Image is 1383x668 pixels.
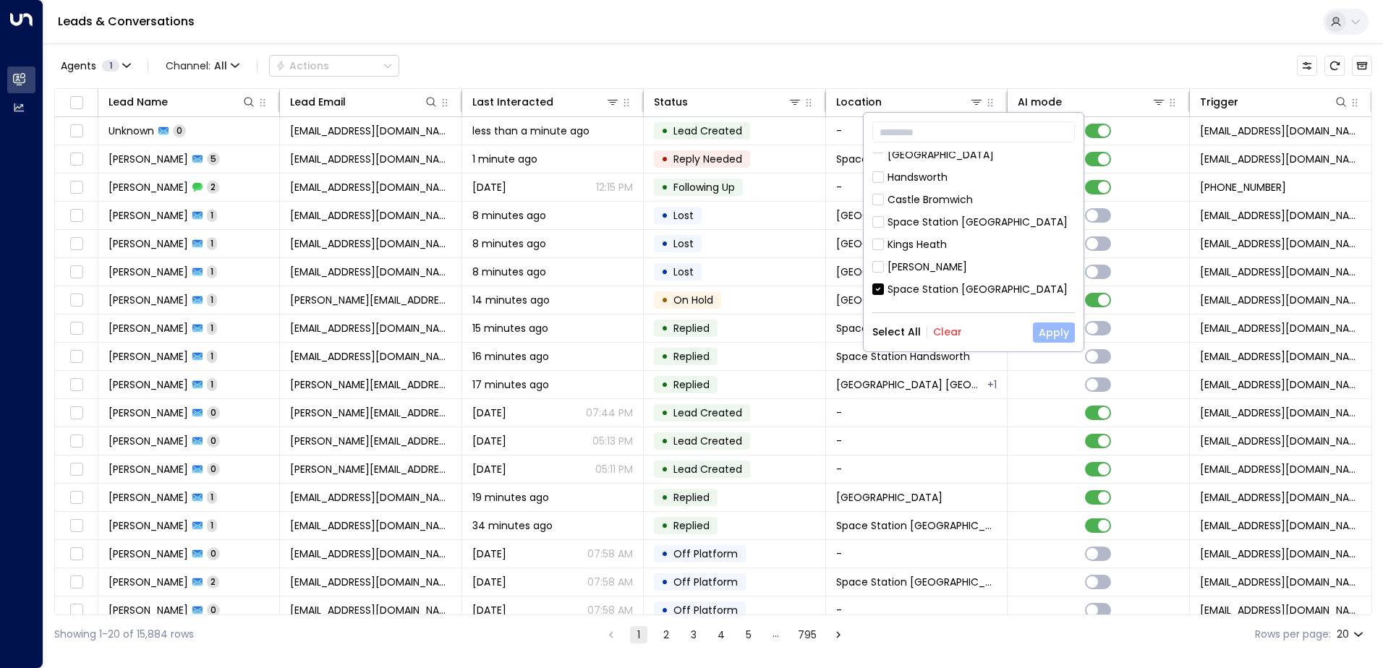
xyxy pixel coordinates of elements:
div: • [661,401,668,425]
nav: pagination navigation [602,625,848,643]
span: laszlo.zsedely@gmail.com [290,490,451,505]
div: Actions [276,59,329,72]
p: 07:58 AM [587,575,633,589]
div: • [661,429,668,453]
p: 07:44 PM [586,406,633,420]
div: • [661,541,668,566]
span: 16 minutes ago [472,349,549,364]
p: 05:11 PM [595,462,633,476]
p: 07:58 AM [587,547,633,561]
span: tracyparker03@icloud.com [290,603,451,617]
span: Noelle Aguilar [108,236,188,251]
span: Space Station Handsworth [836,349,970,364]
div: … [767,626,785,643]
span: leads@space-station.co.uk [1200,293,1361,307]
span: tracyparker03@icloud.com [290,575,451,589]
span: Toggle select row [67,150,85,168]
div: Status [654,93,688,111]
div: Lead Email [290,93,438,111]
td: - [826,174,1008,201]
label: Rows per page: [1255,627,1331,642]
div: • [661,598,668,622]
span: +447910789672 [1200,180,1286,194]
span: deana.fealy@hotmail.com [290,434,451,448]
span: leads@space-station.co.uk [1200,603,1361,617]
div: Trigger [1200,93,1238,111]
div: Lead Email [290,93,346,111]
div: • [661,231,668,256]
td: - [826,399,1008,427]
span: leads@space-station.co.uk [1200,490,1361,505]
span: Toggle select row [67,545,85,563]
span: Toggle select row [67,179,85,197]
span: leads@space-station.co.uk [1200,321,1361,335]
td: - [826,540,1008,568]
span: All [214,60,227,72]
div: Space Station [GEOGRAPHIC_DATA] [888,282,1068,297]
span: Toggle select row [67,235,85,253]
span: Reply Needed [673,152,742,166]
span: 1 [207,265,217,278]
span: 2 [207,181,219,193]
span: Toggle select row [67,573,85,591]
div: Handsworth [888,170,948,185]
span: 1 minute ago [472,152,537,166]
span: Toggle select row [67,376,85,394]
div: Location [836,93,882,111]
span: Space Station Uxbridge [836,236,997,251]
button: Select All [872,326,921,338]
span: Toggle select row [67,122,85,140]
span: 1 [207,350,217,362]
span: Space Station Wakefield [836,152,997,166]
span: Toggle select row [67,461,85,479]
div: Space Station [GEOGRAPHIC_DATA] [888,215,1068,230]
span: Replied [673,490,710,505]
div: • [661,147,668,171]
span: leads@space-station.co.uk [1200,434,1361,448]
div: Lead Name [108,93,168,111]
div: • [661,288,668,312]
span: Steven Parker [108,518,188,533]
span: Space Station Uxbridge [836,265,997,279]
span: deana.fealy@hotmail.com [290,406,451,420]
span: tracyparker03@icloud.com [290,547,451,561]
span: 1 [207,519,217,531]
div: Kings Heath [872,237,1075,252]
div: • [661,119,668,143]
span: Toggle select row [67,432,85,450]
span: Space Station Slough [836,490,942,505]
span: Unknown [108,124,154,138]
button: Agents1 [54,56,136,76]
span: 0 [173,124,186,137]
span: Off Platform [673,547,738,561]
span: leads@space-station.co.uk [1200,377,1361,392]
span: 0 [207,434,220,447]
span: 1 [207,322,217,334]
span: leads@space-station.co.uk [1200,547,1361,561]
div: Castle Bromwich [872,192,1075,207]
span: Steven Parker [108,575,188,589]
span: Channel: [160,56,245,76]
span: On Hold [673,293,713,307]
button: Clear [933,326,962,338]
div: [PERSON_NAME] [872,260,1075,275]
span: Space Station Shrewsbury [836,293,997,307]
div: • [661,260,668,284]
span: Toggle select row [67,291,85,309]
button: Actions [269,55,399,77]
span: Steven Parker [108,547,188,561]
span: Agents [61,61,96,71]
span: mejidono@gmail.com [290,236,451,251]
span: Kalesha Ayton [108,349,188,364]
span: Space Station Solihull [836,321,997,335]
span: Refresh [1324,56,1345,76]
span: Toggle select row [67,517,85,535]
span: tracyparker03@icloud.com [290,518,451,533]
span: Thomas Lester [108,152,188,166]
span: 15 minutes ago [472,321,548,335]
span: owen.ellie@yahoo.com [290,293,451,307]
button: Go to page 3 [685,626,702,643]
a: Leads & Conversations [58,13,195,30]
span: Replied [673,321,710,335]
td: - [826,596,1008,624]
